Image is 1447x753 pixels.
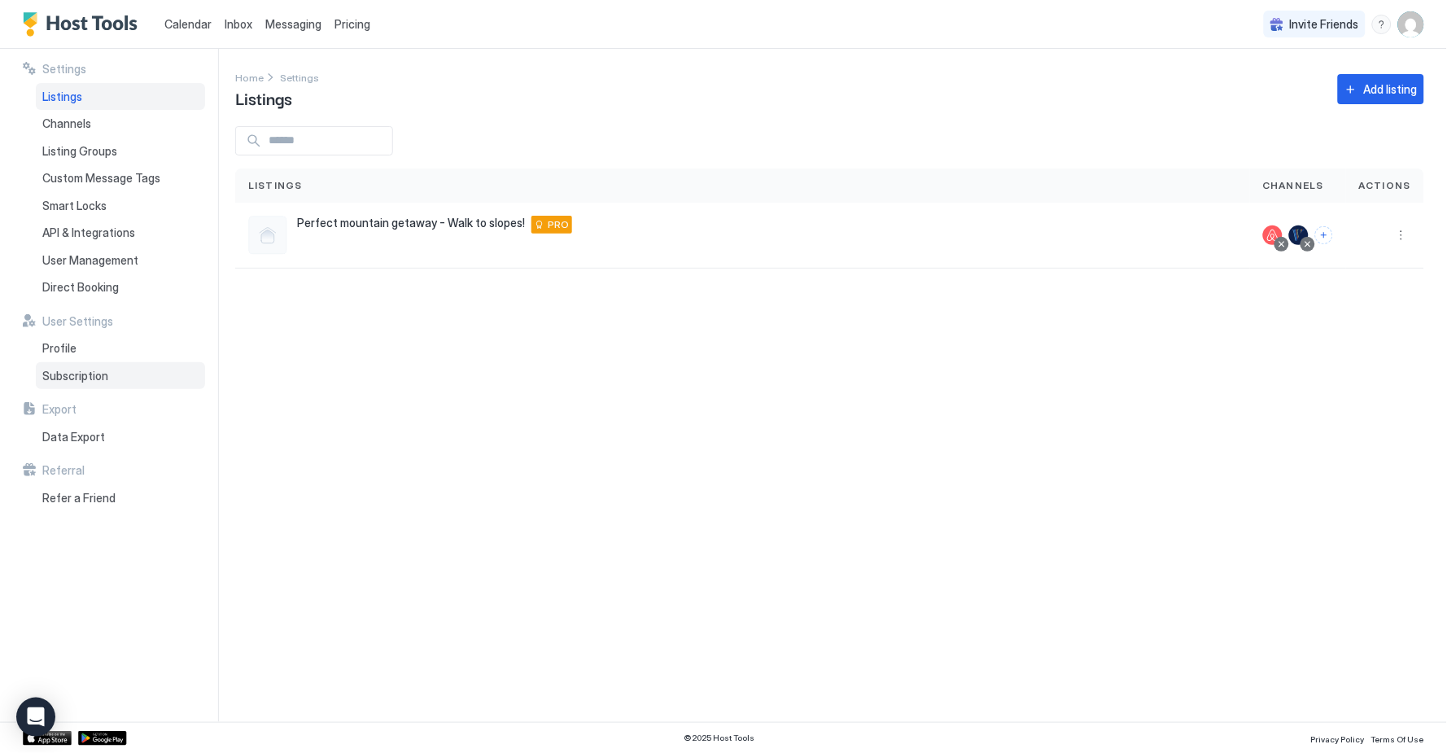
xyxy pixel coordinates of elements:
span: Invite Friends [1290,17,1359,32]
span: Listing Groups [42,144,117,159]
span: Listings [235,85,292,110]
a: Inbox [225,15,252,33]
span: © 2025 Host Tools [684,733,754,743]
div: Open Intercom Messenger [16,698,55,737]
span: Calendar [164,17,212,31]
span: Perfect mountain getaway - Walk to slopes! [297,216,525,230]
a: User Management [36,247,205,274]
a: Subscription [36,362,205,390]
div: Breadcrumb [280,68,319,85]
span: Export [42,402,77,417]
span: Privacy Policy [1311,734,1365,744]
span: User Settings [42,314,113,329]
a: Listing Groups [36,138,205,165]
a: Calendar [164,15,212,33]
span: Home [235,72,264,84]
span: Smart Locks [42,199,107,213]
span: Channels [1263,178,1325,193]
span: Data Export [42,430,105,444]
span: Inbox [225,17,252,31]
a: Profile [36,335,205,362]
a: API & Integrations [36,219,205,247]
span: Settings [280,72,319,84]
a: Host Tools Logo [23,12,145,37]
span: User Management [42,253,138,268]
span: Channels [42,116,91,131]
a: Custom Message Tags [36,164,205,192]
a: Refer a Friend [36,484,205,512]
a: Settings [280,68,319,85]
button: More options [1392,225,1411,245]
button: Add listing [1338,74,1424,104]
span: API & Integrations [42,225,135,240]
a: Listings [36,83,205,111]
span: Listings [42,90,82,104]
span: Direct Booking [42,280,119,295]
a: Direct Booking [36,274,205,301]
span: Actions [1359,178,1411,193]
div: Breadcrumb [235,68,264,85]
span: Settings [42,62,86,77]
input: Input Field [262,127,392,155]
span: Refer a Friend [42,491,116,506]
span: Subscription [42,369,108,383]
span: Messaging [265,17,321,31]
div: User profile [1398,11,1424,37]
span: Custom Message Tags [42,171,160,186]
div: menu [1372,15,1392,34]
a: App Store [23,731,72,746]
a: Home [235,68,264,85]
div: Add listing [1364,81,1418,98]
a: Messaging [265,15,321,33]
a: Data Export [36,423,205,451]
span: Terms Of Use [1371,734,1424,744]
a: Terms Of Use [1371,729,1424,746]
a: Privacy Policy [1311,729,1365,746]
span: Listings [248,178,303,193]
button: Connect channels [1315,226,1333,244]
span: Referral [42,463,85,478]
a: Google Play Store [78,731,127,746]
a: Channels [36,110,205,138]
div: menu [1392,225,1411,245]
span: Pricing [334,17,370,32]
span: Profile [42,341,77,356]
span: PRO [548,217,569,232]
a: Smart Locks [36,192,205,220]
